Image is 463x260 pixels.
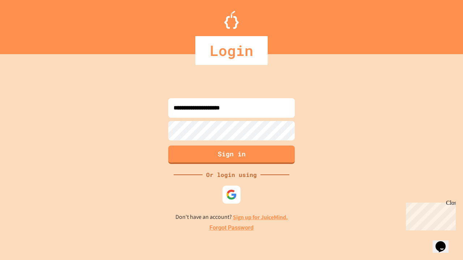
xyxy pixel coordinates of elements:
img: google-icon.svg [226,189,237,200]
div: Chat with us now!Close [3,3,50,46]
img: Logo.svg [224,11,239,29]
a: Sign up for JuiceMind. [233,213,288,221]
iframe: chat widget [403,200,456,230]
div: Or login using [203,170,260,179]
div: Login [195,36,268,65]
iframe: chat widget [433,231,456,253]
p: Don't have an account? [175,213,288,222]
a: Forgot Password [209,224,254,232]
button: Sign in [168,146,295,164]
